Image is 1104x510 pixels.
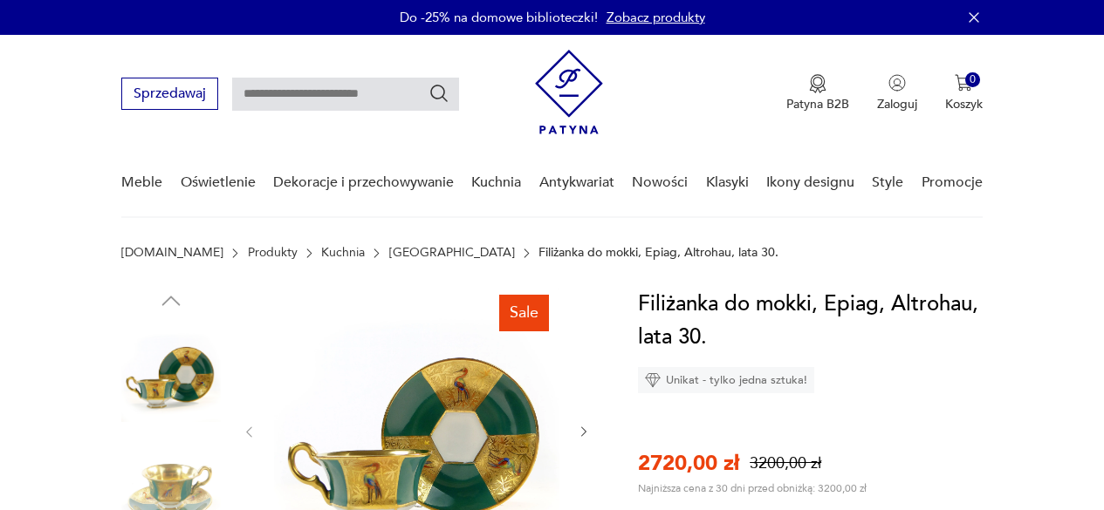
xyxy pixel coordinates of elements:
a: Style [872,149,903,216]
button: Zaloguj [877,74,917,112]
a: Kuchnia [471,149,521,216]
img: Ikona koszyka [955,74,972,92]
a: Sprzedawaj [121,89,218,101]
div: 0 [965,72,980,87]
img: Ikona diamentu [645,372,661,388]
div: Unikat - tylko jedna sztuka! [638,367,814,393]
p: 2720,00 zł [638,449,739,478]
a: Meble [121,149,162,216]
p: Najniższa cena z 30 dni przed obniżką: 3200,00 zł [638,481,867,495]
button: Sprzedawaj [121,78,218,110]
a: Oświetlenie [181,149,256,216]
p: Patyna B2B [786,96,849,112]
button: Patyna B2B [786,74,849,112]
p: Filiżanka do mokki, Epiag, Altrohau, lata 30. [538,246,778,260]
a: Ikony designu [766,149,854,216]
a: Produkty [248,246,298,260]
img: Ikona medalu [809,74,826,93]
a: [GEOGRAPHIC_DATA] [389,246,515,260]
img: Ikonka użytkownika [888,74,906,92]
button: Szukaj [429,83,449,104]
img: Zdjęcie produktu Filiżanka do mokki, Epiag, Altrohau, lata 30. [121,323,221,422]
a: Zobacz produkty [607,9,705,26]
p: Zaloguj [877,96,917,112]
a: Promocje [922,149,983,216]
a: Nowości [632,149,688,216]
a: Kuchnia [321,246,365,260]
a: Dekoracje i przechowywanie [273,149,454,216]
img: Patyna - sklep z meblami i dekoracjami vintage [535,50,603,134]
p: Koszyk [945,96,983,112]
div: Sale [499,295,549,331]
a: Klasyki [706,149,749,216]
p: 3200,00 zł [750,452,821,474]
button: 0Koszyk [945,74,983,112]
a: [DOMAIN_NAME] [121,246,223,260]
a: Ikona medaluPatyna B2B [786,74,849,112]
h1: Filiżanka do mokki, Epiag, Altrohau, lata 30. [638,288,983,354]
a: Antykwariat [539,149,614,216]
p: Do -25% na domowe biblioteczki! [400,9,598,26]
